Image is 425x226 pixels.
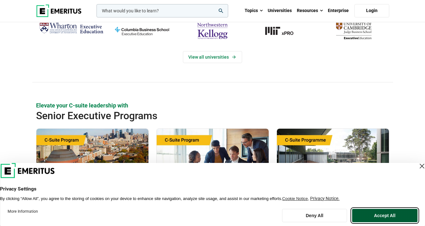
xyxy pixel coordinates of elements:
[251,20,315,41] img: MIT xPRO
[322,20,386,41] img: cambridge-judge-business-school
[36,109,354,122] h2: Senior Executive Programs
[39,20,103,36] img: Wharton Executive Education
[277,129,389,192] img: Chief Strategy Officer (CSO) Programme | Online Leadership Course
[251,20,315,41] a: MIT-xPRO
[157,129,269,192] img: Chief Financial Officer Program | Online Finance Course
[354,4,389,17] a: Login
[36,101,389,109] p: Elevate your C-suite leadership with
[97,4,228,17] input: woocommerce-product-search-field-0
[183,51,242,63] a: View Universities
[110,20,174,41] img: columbia-business-school
[36,129,148,192] img: Global C-Suite Program | Online Leadership Course
[180,20,245,41] img: northwestern-kellogg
